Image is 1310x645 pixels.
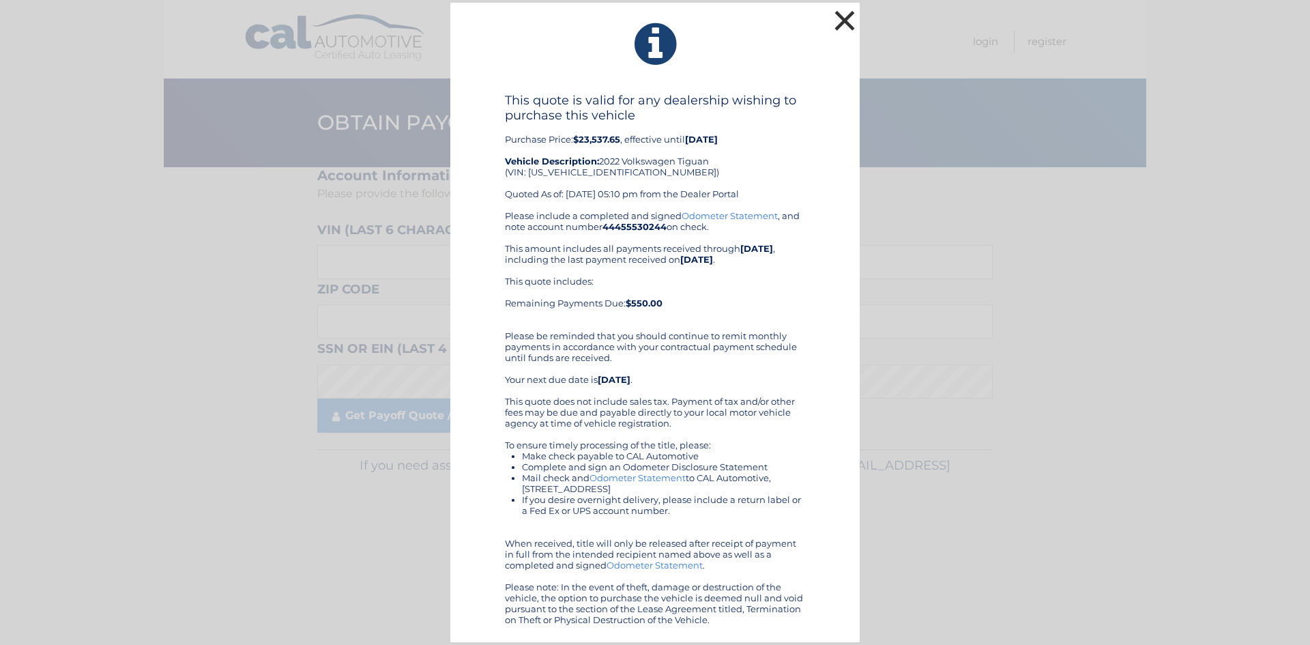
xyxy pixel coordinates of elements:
b: [DATE] [598,374,630,385]
li: Mail check and to CAL Automotive, [STREET_ADDRESS] [522,472,805,494]
b: $550.00 [626,298,663,309]
li: If you desire overnight delivery, please include a return label or a Fed Ex or UPS account number. [522,494,805,516]
div: Purchase Price: , effective until 2022 Volkswagen Tiguan (VIN: [US_VEHICLE_IDENTIFICATION_NUMBER]... [505,93,805,210]
h4: This quote is valid for any dealership wishing to purchase this vehicle [505,93,805,123]
li: Make check payable to CAL Automotive [522,450,805,461]
b: 44455530244 [602,221,667,232]
a: Odometer Statement [607,560,703,571]
button: × [831,7,858,34]
a: Odometer Statement [589,472,686,483]
b: $23,537.65 [573,134,620,145]
div: This quote includes: Remaining Payments Due: [505,276,805,319]
b: [DATE] [740,243,773,254]
li: Complete and sign an Odometer Disclosure Statement [522,461,805,472]
b: [DATE] [685,134,718,145]
b: [DATE] [680,254,713,265]
div: Please include a completed and signed , and note account number on check. This amount includes al... [505,210,805,625]
strong: Vehicle Description: [505,156,599,167]
a: Odometer Statement [682,210,778,221]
